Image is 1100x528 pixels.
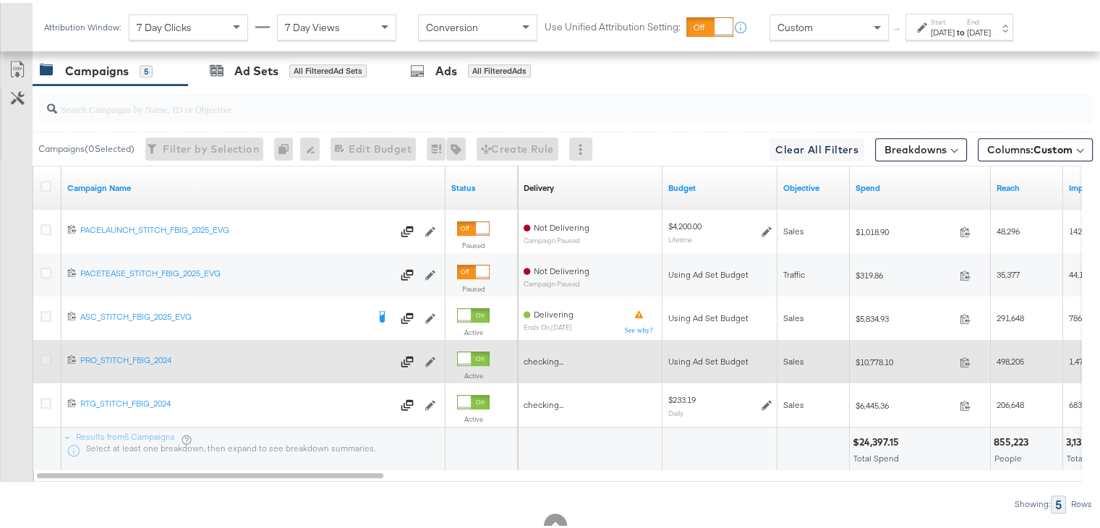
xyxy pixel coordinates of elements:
span: $319.86 [856,267,954,278]
span: $1,018.90 [856,223,954,234]
a: ASC_STITCH_FBIG_2025_EVG [80,308,367,323]
div: All Filtered Ads [468,61,531,74]
div: Ads [435,60,457,77]
div: Attribution Window: [43,20,121,30]
div: Using Ad Set Budget [668,310,772,321]
div: [DATE] [967,24,991,35]
div: Using Ad Set Budget [668,266,772,278]
button: Breakdowns [875,135,967,158]
span: 498,205 [997,353,1024,364]
div: ASC_STITCH_FBIG_2025_EVG [80,308,367,320]
a: Shows the current state of your Ad Campaign. [451,179,512,191]
div: PRO_STITCH_FBIG_2024 [80,352,392,363]
span: Custom [777,18,813,31]
span: Not Delivering [534,219,589,230]
sub: ends on [DATE] [524,320,574,328]
span: 7 Day Views [285,18,340,31]
label: Active [457,368,490,378]
div: $4,200.00 [668,218,702,229]
div: Ad Sets [234,60,278,77]
span: checking... [524,353,563,364]
a: Your campaign's objective. [783,179,844,191]
span: Traffic [783,266,805,277]
button: Clear All Filters [769,135,864,158]
div: PACETEASE_STITCH_FBIG_2025_EVG [80,265,392,276]
a: PACELAUNCH_STITCH_FBIG_2025_EVG [80,221,392,236]
label: Paused [457,238,490,247]
a: Your campaign name. [67,179,440,191]
label: Paused [457,281,490,291]
div: Campaigns [65,60,129,77]
span: $6,445.36 [856,397,954,408]
div: Rows [1070,496,1093,506]
span: ↑ [890,25,904,30]
span: $5,834.93 [856,310,954,321]
a: The number of people your ad was served to. [997,179,1057,191]
div: Campaigns ( 0 Selected) [38,140,135,153]
sub: Daily [668,406,683,414]
div: $233.19 [668,391,696,403]
a: Reflects the ability of your Ad Campaign to achieve delivery based on ad states, schedule and bud... [524,179,554,191]
a: The maximum amount you're willing to spend on your ads, on average each day or over the lifetime ... [668,179,772,191]
span: checking... [524,396,563,407]
span: 35,377 [997,266,1020,277]
span: Not Delivering [534,263,589,273]
div: RTG_STITCH_FBIG_2024 [80,395,392,406]
div: All Filtered Ad Sets [289,61,367,74]
div: [DATE] [931,24,955,35]
div: 5 [140,62,153,75]
span: 7 Day Clicks [137,18,192,31]
a: PRO_STITCH_FBIG_2024 [80,352,392,366]
span: Sales [783,396,804,407]
span: Total Spend [853,450,899,461]
label: End: [967,14,991,24]
span: 291,648 [997,310,1024,320]
sub: Campaign Paused [524,234,589,242]
strong: to [955,24,967,35]
div: PACELAUNCH_STITCH_FBIG_2025_EVG [80,221,392,233]
span: Total [1067,450,1085,461]
span: 206,648 [997,396,1024,407]
label: Start: [931,14,955,24]
div: 5 [1051,493,1066,511]
span: $10,778.10 [856,354,954,365]
a: The total amount spent to date. [856,179,985,191]
span: Custom [1033,140,1073,153]
div: Showing: [1014,496,1051,506]
span: 48,296 [997,223,1020,234]
label: Use Unified Attribution Setting: [545,17,681,31]
input: Search Campaigns by Name, ID or Objective [57,86,998,114]
span: Delivering [534,306,574,317]
span: Columns: [987,140,1073,154]
span: Sales [783,353,804,364]
div: 0 [274,135,300,158]
span: People [994,450,1022,461]
span: 683,817 [1069,396,1096,407]
label: Active [457,325,490,334]
span: Clear All Filters [775,138,858,156]
label: Active [457,412,490,421]
button: Columns:Custom [978,135,1093,158]
a: RTG_STITCH_FBIG_2024 [80,395,392,409]
span: Sales [783,223,804,234]
sub: Lifetime [668,232,692,241]
span: 44,154 [1069,266,1092,277]
div: $24,397.15 [853,433,903,446]
div: Using Ad Set Budget [668,353,772,365]
sub: Campaign Paused [524,277,589,285]
span: Sales [783,310,804,320]
a: PACETEASE_STITCH_FBIG_2025_EVG [80,265,392,279]
div: 855,223 [994,433,1033,446]
div: Delivery [524,179,554,191]
span: Conversion [426,18,478,31]
span: 142,298 [1069,223,1096,234]
span: 786,008 [1069,310,1096,320]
